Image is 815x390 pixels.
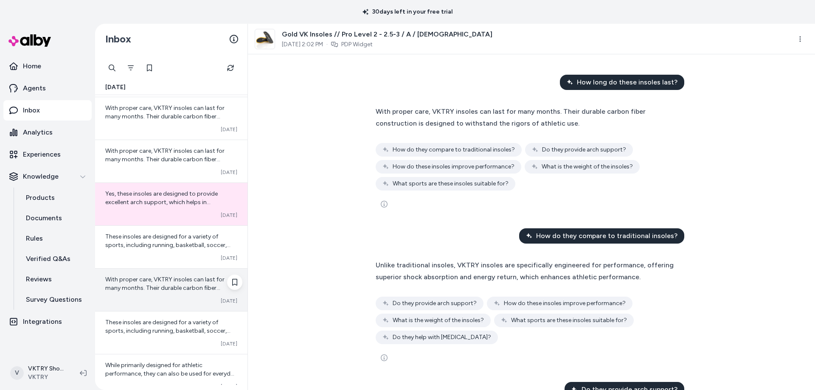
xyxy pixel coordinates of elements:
[221,169,237,176] span: [DATE]
[23,83,46,93] p: Agents
[5,359,73,387] button: VVKTRY ShopifyVKTRY
[542,163,633,171] span: What is the weight of the insoles?
[3,100,92,121] a: Inbox
[3,144,92,165] a: Experiences
[105,319,230,360] span: These insoles are designed for a variety of sports, including running, basketball, soccer, and mo...
[17,269,92,289] a: Reviews
[577,77,677,87] span: How long do these insoles last?
[282,40,323,49] span: [DATE] 2:02 PM
[105,233,230,274] span: These insoles are designed for a variety of sports, including running, basketball, soccer, and mo...
[17,228,92,249] a: Rules
[8,34,51,47] img: alby Logo
[3,122,92,143] a: Analytics
[221,383,237,390] span: [DATE]
[26,254,70,264] p: Verified Q&As
[17,249,92,269] a: Verified Q&As
[376,107,646,127] span: With proper care, VKTRY insoles can last for many months. Their durable carbon fiber construction...
[221,126,237,133] span: [DATE]
[504,299,626,308] span: How do these insoles improve performance?
[376,196,393,213] button: See more
[23,149,61,160] p: Experiences
[393,299,477,308] span: Do they provide arch support?
[23,171,59,182] p: Knowledge
[95,182,247,225] a: Yes, these insoles are designed to provide excellent arch support, which helps in maintaining pro...
[17,289,92,310] a: Survey Questions
[393,333,491,342] span: Do they help with [MEDICAL_DATA]?
[3,166,92,187] button: Knowledge
[95,311,247,354] a: These insoles are designed for a variety of sports, including running, basketball, soccer, and mo...
[282,29,492,39] span: Gold VK Insoles // Pro Level 2 - 2.5-3 / A / [DEMOGRAPHIC_DATA]
[105,276,225,309] span: With proper care, VKTRY insoles can last for many months. Their durable carbon fiber construction...
[95,225,247,268] a: These insoles are designed for a variety of sports, including running, basketball, soccer, and mo...
[28,365,66,373] p: VKTRY Shopify
[221,212,237,219] span: [DATE]
[393,180,509,188] span: What sports are these insoles suitable for?
[376,261,674,281] span: Unlike traditional insoles, VKTRY insoles are specifically engineered for performance, offering s...
[357,8,458,16] p: 30 days left in your free trial
[23,317,62,327] p: Integrations
[3,78,92,98] a: Agents
[26,233,43,244] p: Rules
[23,105,40,115] p: Inbox
[542,146,626,154] span: Do they provide arch support?
[221,297,237,304] span: [DATE]
[105,190,218,223] span: Yes, these insoles are designed to provide excellent arch support, which helps in maintaining pro...
[221,340,237,347] span: [DATE]
[511,316,627,325] span: What sports are these insoles suitable for?
[26,274,52,284] p: Reviews
[255,29,275,49] img: Yellow_Insole_Angle_010000_b3a9a079-fa2e-4fee-808a-6a83c73a95b1.png
[26,193,55,203] p: Products
[222,59,239,76] button: Refresh
[536,231,677,241] span: How do they compare to traditional insoles?
[393,163,514,171] span: How do these insoles improve performance?
[326,40,328,49] span: ·
[376,349,393,366] button: See more
[3,311,92,332] a: Integrations
[105,104,225,137] span: With proper care, VKTRY insoles can last for many months. Their durable carbon fiber construction...
[26,295,82,305] p: Survey Questions
[26,213,62,223] p: Documents
[393,316,484,325] span: What is the weight of the insoles?
[341,40,373,49] a: PDP Widget
[17,188,92,208] a: Products
[23,127,53,137] p: Analytics
[105,147,225,180] span: With proper care, VKTRY insoles can last for many months. Their durable carbon fiber construction...
[393,146,515,154] span: How do they compare to traditional insoles?
[23,61,41,71] p: Home
[3,56,92,76] a: Home
[28,373,66,382] span: VKTRY
[95,268,247,311] a: With proper care, VKTRY insoles can last for many months. Their durable carbon fiber construction...
[122,59,139,76] button: Filter
[221,255,237,261] span: [DATE]
[105,83,126,92] span: [DATE]
[17,208,92,228] a: Documents
[10,366,24,380] span: V
[95,97,247,140] a: With proper care, VKTRY insoles can last for many months. Their durable carbon fiber construction...
[95,140,247,182] a: With proper care, VKTRY insoles can last for many months. Their durable carbon fiber construction...
[105,33,131,45] h2: Inbox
